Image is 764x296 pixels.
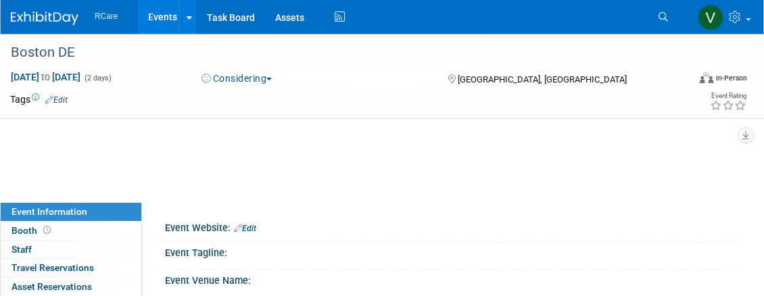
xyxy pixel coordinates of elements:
[165,218,737,235] div: Event Website:
[39,72,52,82] span: to
[95,11,118,21] span: RCare
[1,241,141,259] a: Staff
[10,71,81,83] span: [DATE] [DATE]
[10,93,68,106] td: Tags
[45,95,68,105] a: Edit
[715,73,747,83] div: In-Person
[234,224,256,233] a: Edit
[197,72,277,85] button: Considering
[1,259,141,277] a: Travel Reservations
[165,270,737,287] div: Event Venue Name:
[165,243,737,260] div: Event Tagline:
[11,281,92,292] span: Asset Reservations
[11,206,87,217] span: Event Information
[11,244,32,255] span: Staff
[710,93,746,99] div: Event Rating
[1,222,141,240] a: Booth
[700,72,713,83] img: Format-Inperson.png
[11,262,94,273] span: Travel Reservations
[41,225,53,235] span: Booth not reserved yet
[11,225,53,236] span: Booth
[633,70,747,91] div: Event Format
[1,278,141,296] a: Asset Reservations
[6,41,675,65] div: Boston DE
[698,5,723,30] img: Victoria Hubbert
[1,203,141,221] a: Event Information
[11,11,78,25] img: ExhibitDay
[83,74,112,82] span: (2 days)
[458,74,627,84] span: [GEOGRAPHIC_DATA], [GEOGRAPHIC_DATA]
